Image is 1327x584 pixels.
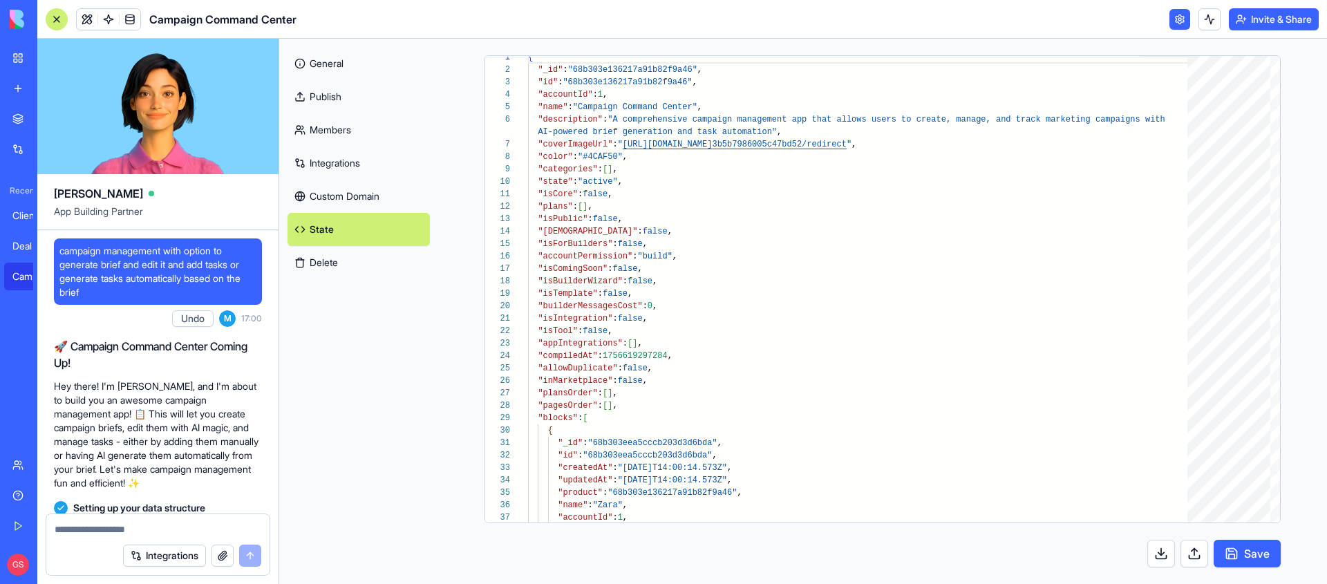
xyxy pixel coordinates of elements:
[643,239,648,249] span: ,
[628,289,632,299] span: ,
[485,325,510,337] div: 22
[618,177,623,187] span: ,
[558,438,583,448] span: "_id"
[54,185,143,202] span: [PERSON_NAME]
[538,314,612,323] span: "isIntegration"
[1229,8,1319,30] button: Invite & Share
[538,264,608,274] span: "isComingSoon"
[485,176,510,188] div: 10
[538,164,597,174] span: "categories"
[603,164,608,174] span: [
[538,376,612,386] span: "inMarketplace"
[538,239,612,249] span: "isForBuilders"
[608,488,737,498] span: "68b303e136217a91b82f9a46"
[485,399,510,412] div: 28
[637,339,642,348] span: ,
[12,239,51,253] div: Deal Pipeline Manager
[672,252,677,261] span: ,
[623,339,628,348] span: :
[12,209,51,223] div: Client Note Taker
[643,301,648,311] span: :
[538,202,572,211] span: "plans"
[612,388,617,398] span: ,
[573,152,578,162] span: :
[618,140,623,149] span: "
[608,388,612,398] span: ]
[54,379,262,490] p: Hey there! I'm [PERSON_NAME], and I'm about to build you an awesome campaign management app! 📋 Th...
[583,438,587,448] span: :
[578,177,618,187] span: "active"
[623,364,648,373] span: false
[241,313,262,324] span: 17:00
[578,413,583,423] span: :
[643,314,648,323] span: ,
[587,214,592,224] span: :
[612,463,617,473] span: :
[587,438,717,448] span: "68b303eea5cccb203d3d6bda"
[288,147,430,180] a: Integrations
[288,246,430,279] button: Delete
[608,326,612,336] span: ,
[603,388,608,398] span: [
[856,115,1105,124] span: ws users to create, manage, and track marketing ca
[485,499,510,511] div: 36
[623,500,628,510] span: ,
[598,401,603,411] span: :
[123,545,206,567] button: Integrations
[538,102,567,112] span: "name"
[598,289,603,299] span: :
[578,451,583,460] span: :
[538,214,587,224] span: "isPublic"
[485,300,510,312] div: 20
[598,90,603,100] span: 1
[612,376,617,386] span: :
[538,115,603,124] span: "description"
[583,326,608,336] span: false
[587,202,592,211] span: ,
[628,276,652,286] span: false
[485,200,510,213] div: 12
[485,113,510,126] div: 6
[583,202,587,211] span: ]
[583,413,587,423] span: [
[648,301,652,311] span: 0
[612,264,637,274] span: false
[603,115,608,124] span: :
[558,475,612,485] span: "updatedAt"
[563,77,692,87] span: "68b303e136217a91b82f9a46"
[573,202,578,211] span: :
[288,180,430,213] a: Custom Domain
[538,127,777,137] span: AI-powered brief generation and task automation"
[618,214,623,224] span: ,
[623,276,628,286] span: :
[851,140,856,149] span: ,
[598,351,603,361] span: :
[538,77,558,87] span: "id"
[558,488,603,498] span: "product"
[288,213,430,246] a: State
[538,364,617,373] span: "allowDuplicate"
[4,202,59,229] a: Client Note Taker
[485,350,510,362] div: 24
[7,554,29,576] span: GS
[485,263,510,275] div: 17
[593,90,598,100] span: :
[558,500,587,510] span: "name"
[558,463,612,473] span: "createdAt"
[612,140,617,149] span: :
[538,401,597,411] span: "pagesOrder"
[583,189,608,199] span: false
[652,301,657,311] span: ,
[485,312,510,325] div: 21
[628,339,632,348] span: [
[637,264,642,274] span: ,
[583,451,712,460] span: "68b303eea5cccb203d3d6bda"
[288,113,430,147] a: Members
[538,177,572,187] span: "state"
[727,463,732,473] span: ,
[623,140,713,149] span: [URL][DOMAIN_NAME]
[643,376,648,386] span: ,
[485,101,510,113] div: 5
[4,263,59,290] a: Campaign Command Center
[593,214,618,224] span: false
